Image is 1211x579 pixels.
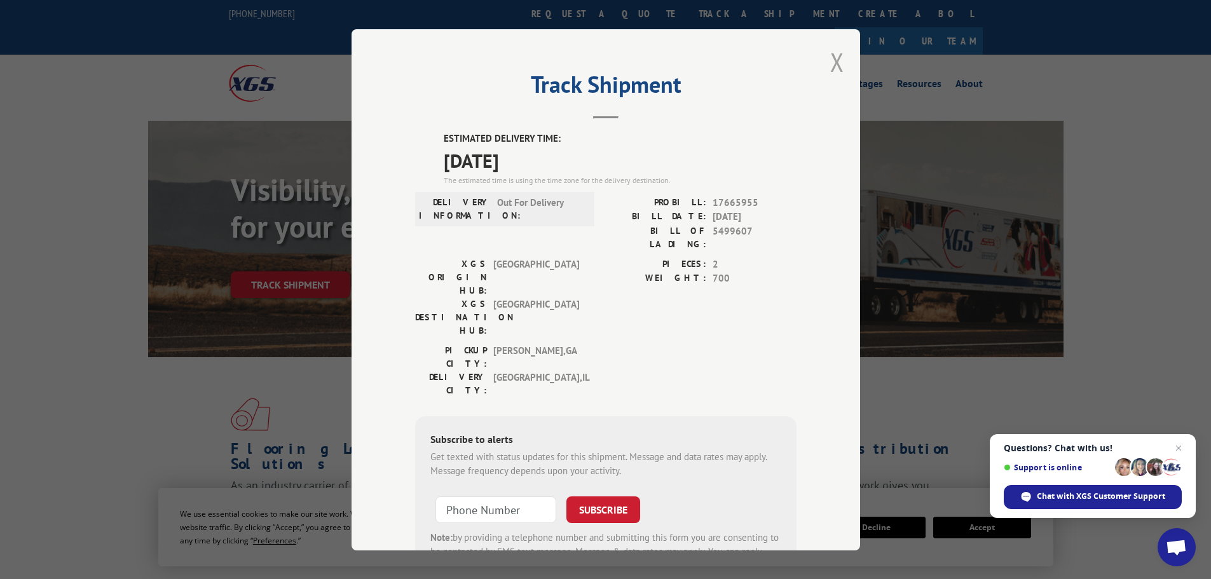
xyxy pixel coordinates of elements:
strong: Note: [430,531,453,543]
label: BILL DATE: [606,210,706,224]
span: Out For Delivery [497,195,583,222]
span: [GEOGRAPHIC_DATA] [493,297,579,337]
span: Close chat [1171,440,1186,456]
label: XGS ORIGIN HUB: [415,257,487,297]
span: [PERSON_NAME] , GA [493,343,579,370]
label: WEIGHT: [606,271,706,286]
span: 5499607 [713,224,797,250]
span: Questions? Chat with us! [1004,443,1182,453]
div: Get texted with status updates for this shipment. Message and data rates may apply. Message frequ... [430,449,781,478]
h2: Track Shipment [415,76,797,100]
div: Subscribe to alerts [430,431,781,449]
label: DELIVERY CITY: [415,370,487,397]
label: DELIVERY INFORMATION: [419,195,491,222]
span: 2 [713,257,797,271]
span: [DATE] [713,210,797,224]
label: PROBILL: [606,195,706,210]
span: [GEOGRAPHIC_DATA] [493,257,579,297]
label: PICKUP CITY: [415,343,487,370]
div: The estimated time is using the time zone for the delivery destination. [444,174,797,186]
div: by providing a telephone number and submitting this form you are consenting to be contacted by SM... [430,530,781,573]
span: [GEOGRAPHIC_DATA] , IL [493,370,579,397]
span: 17665955 [713,195,797,210]
span: Support is online [1004,463,1111,472]
label: ESTIMATED DELIVERY TIME: [444,132,797,146]
label: XGS DESTINATION HUB: [415,297,487,337]
span: 700 [713,271,797,286]
input: Phone Number [435,496,556,522]
button: Close modal [830,45,844,79]
button: SUBSCRIBE [566,496,640,522]
div: Chat with XGS Customer Support [1004,485,1182,509]
label: BILL OF LADING: [606,224,706,250]
span: Chat with XGS Customer Support [1037,491,1165,502]
div: Open chat [1158,528,1196,566]
label: PIECES: [606,257,706,271]
span: [DATE] [444,146,797,174]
